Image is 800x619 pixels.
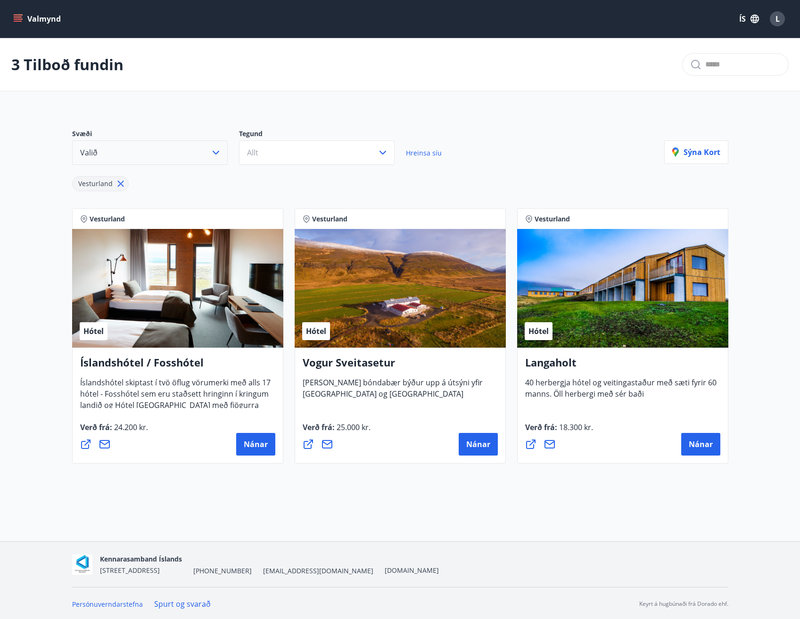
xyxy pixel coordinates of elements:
[11,10,65,27] button: menu
[80,422,148,440] span: Verð frá :
[72,129,239,140] p: Svæði
[11,54,124,75] p: 3 Tilboð fundin
[83,326,104,336] span: Hótel
[239,129,406,140] p: Tegund
[557,422,593,432] span: 18.300 kr.
[80,355,275,377] h4: Íslandshótel / Fosshótel
[72,176,129,191] div: Vesturland
[689,439,713,449] span: Nánar
[100,566,160,575] span: [STREET_ADDRESS]
[535,214,570,224] span: Vesturland
[247,147,258,158] span: Allt
[303,377,483,407] span: [PERSON_NAME] bóndabær býður upp á útsýni yfir [GEOGRAPHIC_DATA] og [GEOGRAPHIC_DATA]
[72,140,228,165] button: Valið
[525,355,720,377] h4: Langaholt
[466,439,490,449] span: Nánar
[80,377,271,429] span: Íslandshótel skiptast í tvö öflug vörumerki með alls 17 hótel - Fosshótel sem eru staðsett hringi...
[154,599,211,609] a: Spurt og svarað
[78,179,113,188] span: Vesturland
[263,566,373,576] span: [EMAIL_ADDRESS][DOMAIN_NAME]
[734,10,764,27] button: ÍS
[664,140,728,164] button: Sýna kort
[303,422,371,440] span: Verð frá :
[528,326,549,336] span: Hótel
[72,554,92,575] img: AOgasd1zjyUWmx8qB2GFbzp2J0ZxtdVPFY0E662R.png
[306,326,326,336] span: Hótel
[335,422,371,432] span: 25.000 kr.
[775,14,780,24] span: L
[244,439,268,449] span: Nánar
[525,377,717,407] span: 40 herbergja hótel og veitingastaður með sæti fyrir 60 manns. Öll herbergi með sér baði
[239,140,395,165] button: Allt
[72,600,143,609] a: Persónuverndarstefna
[100,554,182,563] span: Kennarasamband Íslands
[766,8,789,30] button: L
[80,147,98,158] span: Valið
[406,148,442,157] span: Hreinsa síu
[459,433,498,456] button: Nánar
[312,214,347,224] span: Vesturland
[681,433,720,456] button: Nánar
[112,422,148,432] span: 24.200 kr.
[236,433,275,456] button: Nánar
[525,422,593,440] span: Verð frá :
[672,147,720,157] p: Sýna kort
[385,566,439,575] a: [DOMAIN_NAME]
[90,214,125,224] span: Vesturland
[639,600,728,608] p: Keyrt á hugbúnaði frá Dorado ehf.
[303,355,498,377] h4: Vogur Sveitasetur
[193,566,252,576] span: [PHONE_NUMBER]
